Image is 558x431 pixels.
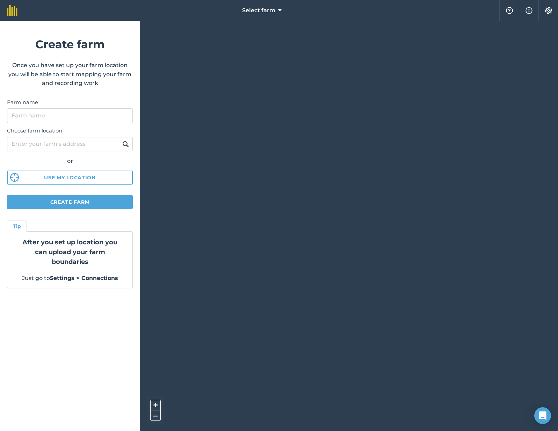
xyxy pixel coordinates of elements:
[544,7,553,14] img: A cog icon
[7,137,133,151] input: Enter your farm’s address
[150,410,161,421] button: –
[22,238,117,266] strong: After you set up location you can upload your farm boundaries
[7,98,133,107] label: Farm name
[13,222,21,230] h4: Tip
[505,7,514,14] img: A question mark icon
[242,6,275,15] span: Select farm
[122,140,129,148] img: svg+xml;base64,PHN2ZyB4bWxucz0iaHR0cDovL3d3dy53My5vcmcvMjAwMC9zdmciIHdpZHRoPSIxOSIgaGVpZ2h0PSIyNC...
[7,35,133,53] h1: Create farm
[7,171,133,185] button: Use my location
[10,173,19,182] img: svg%3e
[7,157,133,166] div: or
[7,195,133,209] button: Create farm
[50,275,118,281] strong: Settings > Connections
[16,274,124,283] p: Just go to
[7,5,17,16] img: fieldmargin Logo
[150,400,161,410] button: +
[534,407,551,424] div: Open Intercom Messenger
[7,61,133,88] p: Once you have set up your farm location you will be able to start mapping your farm and recording...
[7,127,133,135] label: Choose farm location
[526,6,532,15] img: svg+xml;base64,PHN2ZyB4bWxucz0iaHR0cDovL3d3dy53My5vcmcvMjAwMC9zdmciIHdpZHRoPSIxNyIgaGVpZ2h0PSIxNy...
[7,108,133,123] input: Farm name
